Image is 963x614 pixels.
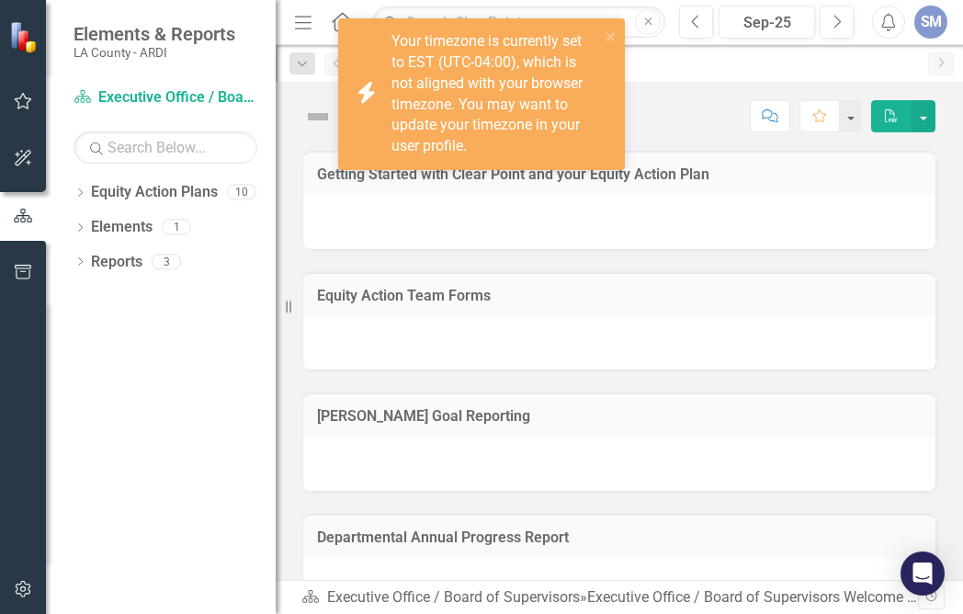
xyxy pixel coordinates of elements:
a: Executive Office / Board of Supervisors [327,588,580,606]
button: Sep-25 [719,6,815,39]
input: Search Below... [74,131,257,164]
h3: Getting Started with Clear Point and your Equity Action Plan [317,166,922,183]
div: Sep-25 [725,12,809,34]
div: 3 [152,254,181,269]
button: close [605,26,617,47]
a: Reports [91,252,142,273]
input: Search ClearPoint... [372,6,665,39]
h3: Equity Action Team Forms [317,288,922,304]
a: Executive Office / Board of Supervisors [74,87,257,108]
div: 1 [162,220,191,235]
div: Open Intercom Messenger [901,551,945,596]
img: ClearPoint Strategy [9,20,41,52]
small: LA County - ARDI [74,45,235,60]
div: » [301,587,918,608]
a: Elements [91,217,153,238]
button: SM [914,6,947,39]
div: 10 [227,185,256,200]
div: Executive Office / Board of Supervisors Welcome Page [587,588,940,606]
div: Your timezone is currently set to EST (UTC-04:00), which is not aligned with your browser timezon... [391,31,599,157]
h3: [PERSON_NAME] Goal Reporting [317,408,922,425]
img: Not Defined [303,102,333,131]
span: Elements & Reports [74,23,235,45]
a: Equity Action Plans [91,182,218,203]
h3: Departmental Annual Progress Report [317,529,922,546]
